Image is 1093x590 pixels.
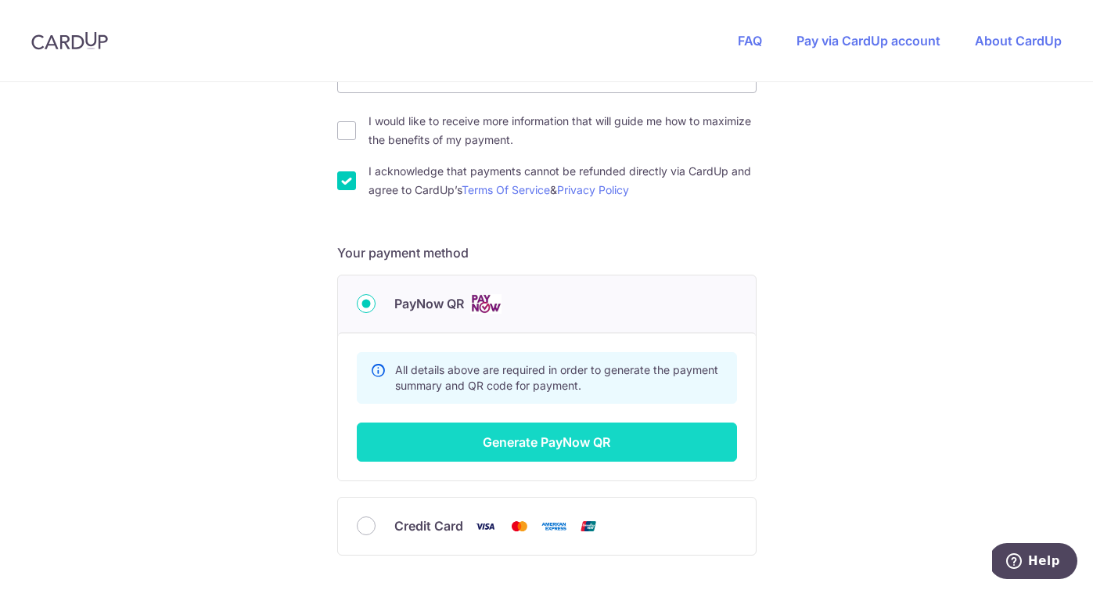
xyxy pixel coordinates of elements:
[369,162,757,200] label: I acknowledge that payments cannot be refunded directly via CardUp and agree to CardUp’s &
[31,31,108,50] img: CardUp
[469,516,501,536] img: Visa
[538,516,570,536] img: American Express
[975,33,1062,49] a: About CardUp
[796,33,940,49] a: Pay via CardUp account
[337,243,757,262] h5: Your payment method
[357,423,737,462] button: Generate PayNow QR
[394,516,463,535] span: Credit Card
[462,183,550,196] a: Terms Of Service
[504,516,535,536] img: Mastercard
[357,516,737,536] div: Credit Card Visa Mastercard American Express Union Pay
[557,183,629,196] a: Privacy Policy
[369,112,757,149] label: I would like to receive more information that will guide me how to maximize the benefits of my pa...
[573,516,604,536] img: Union Pay
[395,363,718,392] span: All details above are required in order to generate the payment summary and QR code for payment.
[470,294,502,314] img: Cards logo
[394,294,464,313] span: PayNow QR
[992,543,1077,582] iframe: Opens a widget where you can find more information
[738,33,762,49] a: FAQ
[357,294,737,314] div: PayNow QR Cards logo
